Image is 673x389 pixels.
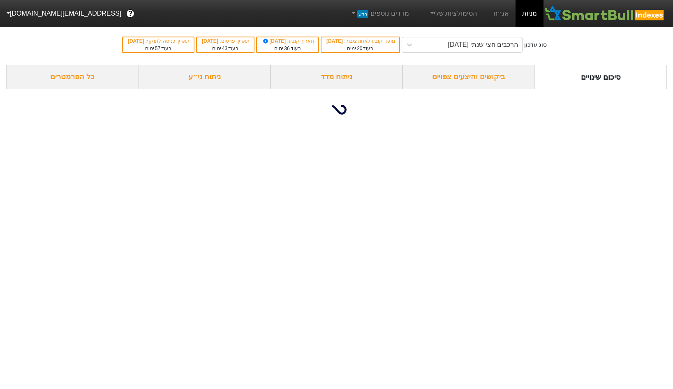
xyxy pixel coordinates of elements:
img: loading... [327,100,347,120]
span: [DATE] [262,38,287,44]
span: 20 [357,46,362,51]
div: ניתוח ני״ע [138,65,270,89]
div: בעוד ימים [127,45,190,52]
span: חדש [357,10,368,18]
span: 43 [222,46,227,51]
div: סוג עדכון [524,41,547,49]
div: כל הפרמטרים [6,65,138,89]
div: תאריך כניסה לתוקף : [127,37,190,45]
div: סיכום שינויים [535,65,667,89]
div: בעוד ימים [326,45,395,52]
a: הסימולציות שלי [426,5,481,22]
span: ? [128,8,133,19]
div: בעוד ימים [201,45,250,52]
span: 57 [155,46,160,51]
div: תאריך קובע : [261,37,314,45]
span: [DATE] [202,38,220,44]
span: [DATE] [128,38,146,44]
span: [DATE] [326,38,344,44]
div: תאריך פרסום : [201,37,250,45]
div: ניתוח מדד [271,65,402,89]
div: הרכבים חצי שנתי [DATE] [448,40,518,50]
span: 36 [284,46,289,51]
div: מועד קובע לאחוז ציבור : [326,37,395,45]
div: בעוד ימים [261,45,314,52]
a: מדדים נוספיםחדש [347,5,412,22]
div: ביקושים והיצעים צפויים [402,65,534,89]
